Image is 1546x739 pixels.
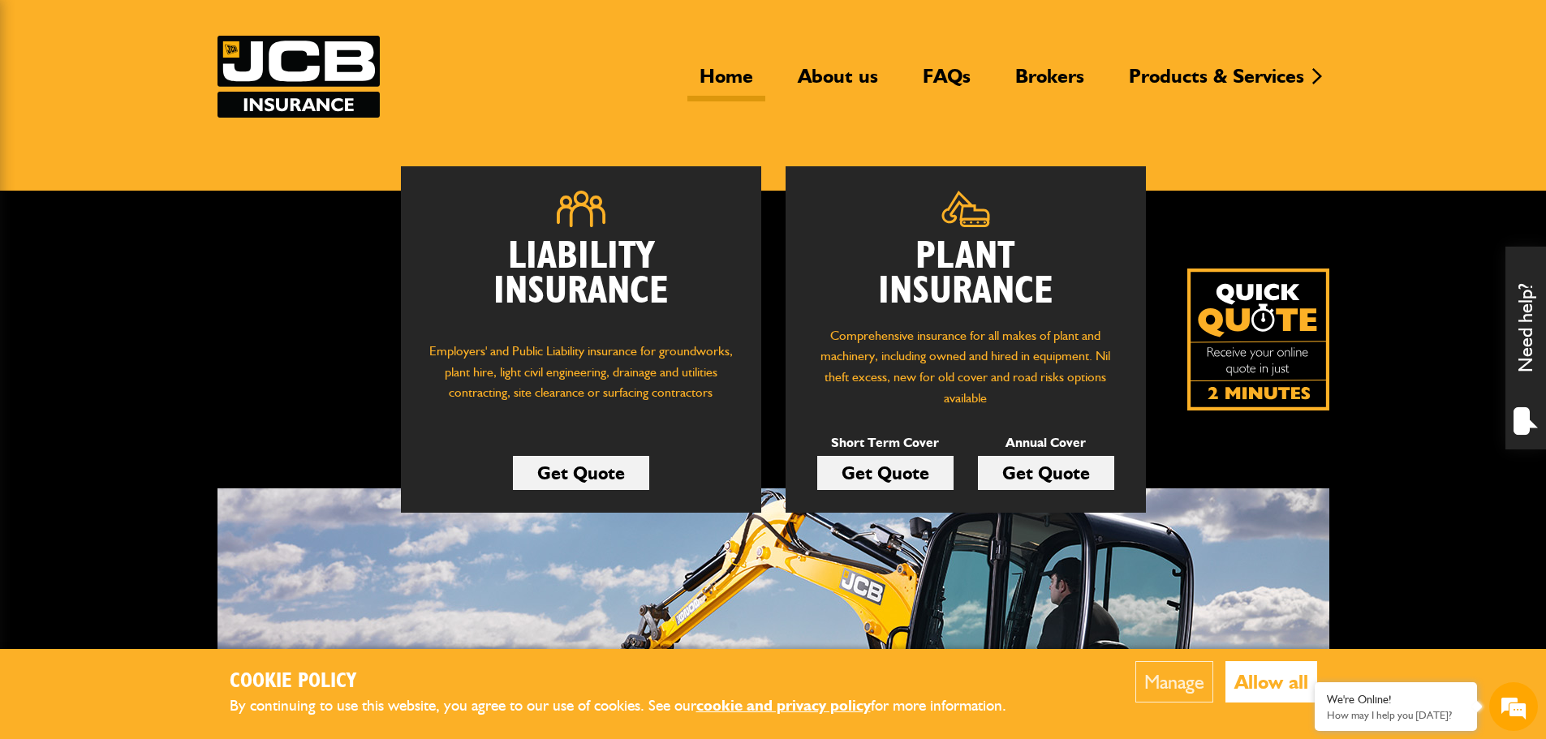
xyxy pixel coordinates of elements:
[817,456,954,490] a: Get Quote
[513,456,649,490] a: Get Quote
[810,325,1122,408] p: Comprehensive insurance for all makes of plant and machinery, including owned and hired in equipm...
[786,64,890,101] a: About us
[978,432,1114,453] p: Annual Cover
[1225,661,1317,702] button: Allow all
[810,239,1122,309] h2: Plant Insurance
[696,696,871,715] a: cookie and privacy policy
[687,64,765,101] a: Home
[817,432,954,453] p: Short Term Cover
[217,36,380,118] img: JCB Insurance Services logo
[1187,269,1329,410] a: Get your insurance quote isn just 2-minutes
[230,694,1033,719] p: By continuing to use this website, you agree to our use of cookies. See our for more information.
[911,64,983,101] a: FAQs
[425,239,737,325] h2: Liability Insurance
[230,669,1033,694] h2: Cookie Policy
[1003,64,1096,101] a: Brokers
[1327,709,1465,721] p: How may I help you today?
[1117,64,1316,101] a: Products & Services
[425,341,737,419] p: Employers' and Public Liability insurance for groundworks, plant hire, light civil engineering, d...
[978,456,1114,490] a: Get Quote
[1327,693,1465,707] div: We're Online!
[1187,269,1329,410] img: Quick Quote
[1135,661,1213,702] button: Manage
[1505,247,1546,449] div: Need help?
[217,36,380,118] a: JCB Insurance Services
